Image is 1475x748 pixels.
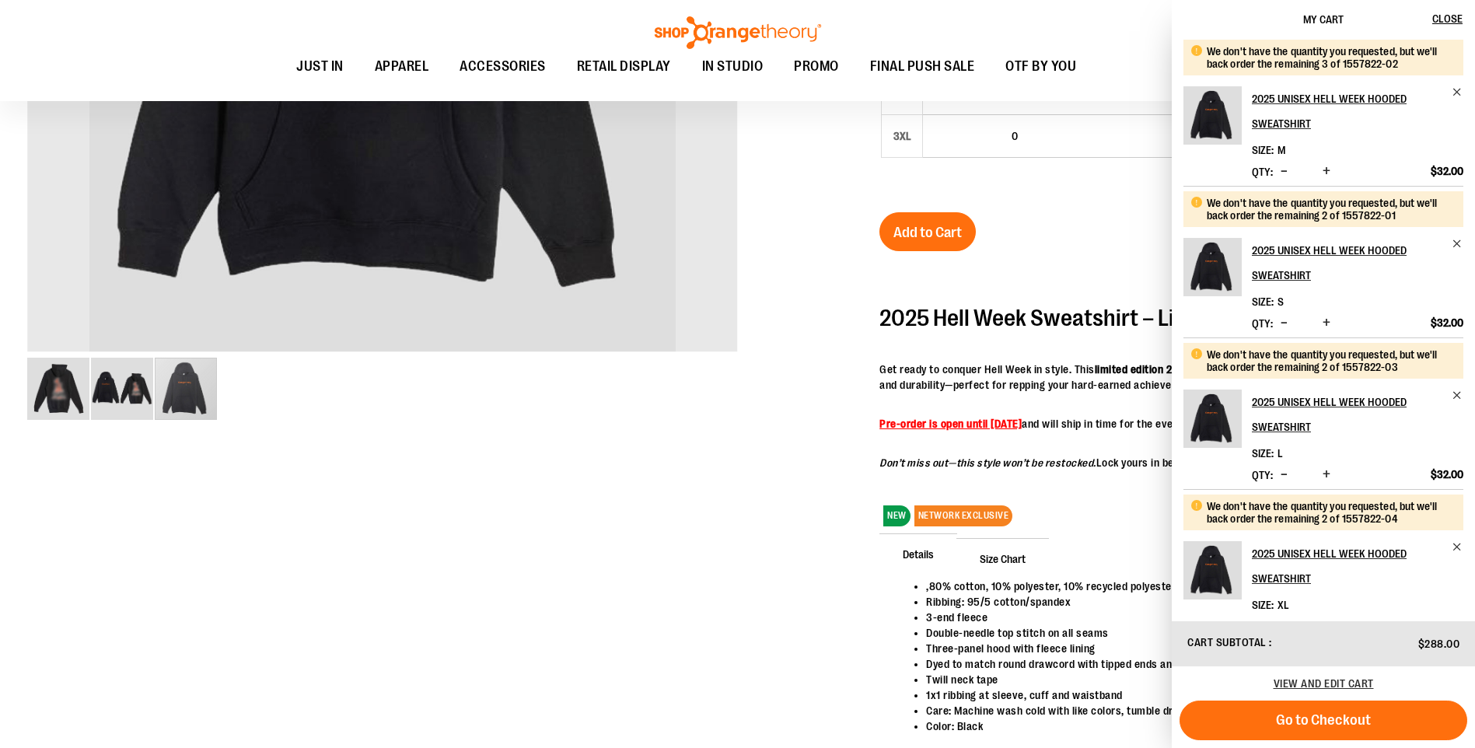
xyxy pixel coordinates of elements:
a: FINAL PUSH SALE [855,49,991,85]
span: Close [1432,12,1463,25]
a: 2025 Unisex Hell Week Hooded Sweatshirt [1252,238,1463,288]
button: Decrease product quantity [1277,316,1291,331]
a: OTF BY YOU [990,49,1092,85]
span: M [1278,144,1285,156]
button: Decrease product quantity [1277,164,1291,180]
span: OTF BY YOU [1005,49,1076,84]
div: We don't have the quantity you requested, but we'll back order the remaining 2 of 1557822-04 [1207,500,1452,525]
button: Increase product quantity [1319,467,1334,483]
dt: Size [1252,447,1274,460]
span: APPAREL [375,49,429,84]
label: Qty [1252,166,1273,178]
div: We don't have the quantity you requested, but we'll back order the remaining 3 of 1557822-02 [1207,45,1452,70]
strong: Pre-order is open until [DATE] [879,418,1022,430]
img: 2025 Unisex Hell Week Hooded Sweatshirt [1183,390,1242,448]
a: IN STUDIO [687,49,779,85]
p: Get ready to conquer Hell Week in style. This is designed for both comfort and durability—perfect... [879,362,1448,393]
span: S [1278,295,1284,308]
span: Go to Checkout [1276,711,1371,729]
h2: 2025 Unisex Hell Week Hooded Sweatshirt [1252,238,1442,288]
span: ACCESSORIES [460,49,546,84]
h2: 2025 Unisex Hell Week Hooded Sweatshirt [1252,541,1442,591]
a: 2025 Unisex Hell Week Hooded Sweatshirt [1183,541,1242,610]
span: NETWORK EXCLUSIVE [914,505,1013,526]
span: JUST IN [296,49,344,84]
li: 3-end fleece [926,610,1432,625]
span: IN STUDIO [702,49,764,84]
a: 2025 Unisex Hell Week Hooded Sweatshirt [1183,390,1242,458]
li: 1x1 ribbing at sleeve, cuff and waistband [926,687,1432,703]
a: Remove item [1452,541,1463,553]
span: FINAL PUSH SALE [870,49,975,84]
p: Lock yours in before the deadline and make Hell Week yours. [879,455,1448,470]
dt: Size [1252,144,1274,156]
img: 2025 Hell Week Hooded Sweatshirt [27,358,89,420]
div: 3XL [890,124,914,148]
h2: 2025 Unisex Hell Week Hooded Sweatshirt [1252,390,1442,439]
a: 2025 Unisex Hell Week Hooded Sweatshirt [1183,238,1242,306]
li: Twill neck tape [926,672,1432,687]
dt: Size [1252,295,1274,308]
span: $32.00 [1431,316,1463,330]
em: Don’t miss out—this style won’t be restocked. [879,456,1096,469]
a: 2025 Unisex Hell Week Hooded Sweatshirt [1252,390,1463,439]
img: 2025 Hell Week Hooded Sweatshirt [91,358,153,420]
span: Add to Cart [893,224,962,241]
a: APPAREL [359,49,445,84]
span: PROMO [794,49,839,84]
li: Product [1183,40,1463,186]
li: Dyed to match round drawcord with tipped ends and metal eyelets [926,656,1432,672]
button: Increase product quantity [1319,164,1334,180]
li: Product [1183,186,1463,337]
img: Shop Orangetheory [652,16,823,49]
a: 2025 Unisex Hell Week Hooded Sweatshirt [1183,86,1242,155]
a: 2025 Unisex Hell Week Hooded Sweatshirt [1252,541,1463,591]
img: 2025 Unisex Hell Week Hooded Sweatshirt [1183,238,1242,296]
div: We don't have the quantity you requested, but we'll back order the remaining 2 of 1557822-03 [1207,348,1452,373]
li: Ribbing: 95/5 cotton/spandex [926,594,1432,610]
span: 0 [1012,130,1018,142]
li: Double-needle top stitch on all seams [926,625,1432,641]
a: Remove item [1452,86,1463,98]
label: Qty [1252,317,1273,330]
span: My Cart [1303,13,1344,26]
div: We don't have the quantity you requested, but we'll back order the remaining 2 of 1557822-01 [1207,197,1452,222]
li: Three-panel hood with fleece lining [926,641,1432,656]
h2: 2025 Unisex Hell Week Hooded Sweatshirt [1252,86,1442,136]
button: Decrease product quantity [1277,619,1291,634]
li: Care: Machine wash cold with like colors, tumble dry low, do not iron, do not bleach and do not d... [926,703,1432,718]
span: Details [879,533,957,574]
span: $32.00 [1431,164,1463,178]
p: and will ship in time for the event. [879,416,1448,432]
a: Remove item [1452,238,1463,250]
a: JUST IN [281,49,359,85]
a: 2025 Unisex Hell Week Hooded Sweatshirt [1252,86,1463,136]
a: ACCESSORIES [444,49,561,85]
dt: Size [1252,599,1274,611]
strong: limited edition 2025 Hell Week Sweatshirt [1095,363,1298,376]
span: RETAIL DISPLAY [577,49,671,84]
button: Add to Cart [879,212,976,251]
button: Increase product quantity [1319,619,1334,634]
a: RETAIL DISPLAY [561,49,687,85]
button: Increase product quantity [1319,316,1334,331]
button: Go to Checkout [1180,701,1467,740]
button: Decrease product quantity [1277,467,1291,483]
div: image 1 of 3 [27,356,91,421]
span: XL [1278,599,1289,611]
label: Qty [1252,469,1273,481]
img: 2025 Unisex Hell Week Hooded Sweatshirt [1183,541,1242,599]
div: image 2 of 3 [91,356,155,421]
span: Size Chart [956,538,1049,578]
span: $32.00 [1431,619,1463,633]
a: Remove item [1452,390,1463,401]
li: Color: Black [926,718,1432,734]
a: PROMO [778,49,855,85]
h2: 2025 Hell Week Sweatshirt – Limited Edition [879,306,1448,330]
span: $288.00 [1418,638,1460,650]
div: image 3 of 3 [155,356,217,421]
span: L [1278,447,1283,460]
li: Product [1183,337,1463,489]
span: View and edit cart [1274,677,1374,690]
span: NEW [883,505,911,526]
